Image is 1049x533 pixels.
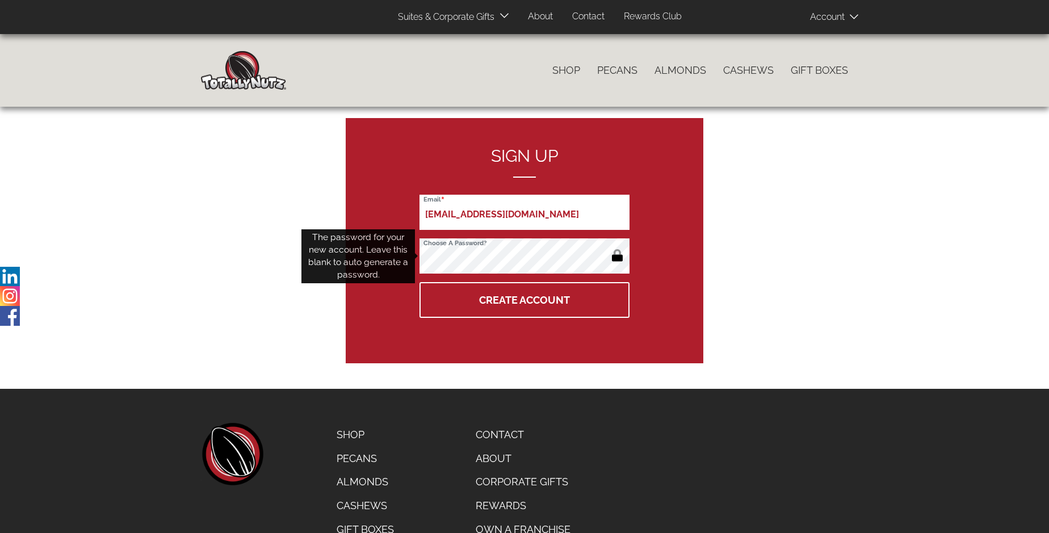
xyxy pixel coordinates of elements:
a: Gift Boxes [782,58,857,82]
a: Rewards [467,494,579,518]
a: Contact [564,6,613,28]
a: Pecans [328,447,402,471]
a: Almonds [328,470,402,494]
h2: Sign up [419,146,630,178]
a: Shop [544,58,589,82]
a: Cashews [715,58,782,82]
a: Almonds [646,58,715,82]
a: Suites & Corporate Gifts [389,6,498,28]
a: Shop [328,423,402,447]
img: Home [201,51,286,90]
a: Rewards Club [615,6,690,28]
a: home [201,423,263,485]
button: Create Account [419,282,630,318]
a: About [467,447,579,471]
a: Corporate Gifts [467,470,579,494]
a: Contact [467,423,579,447]
a: Cashews [328,494,402,518]
div: The password for your new account. Leave this blank to auto generate a password. [301,229,415,283]
input: Email [419,195,630,230]
a: Pecans [589,58,646,82]
a: About [519,6,561,28]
